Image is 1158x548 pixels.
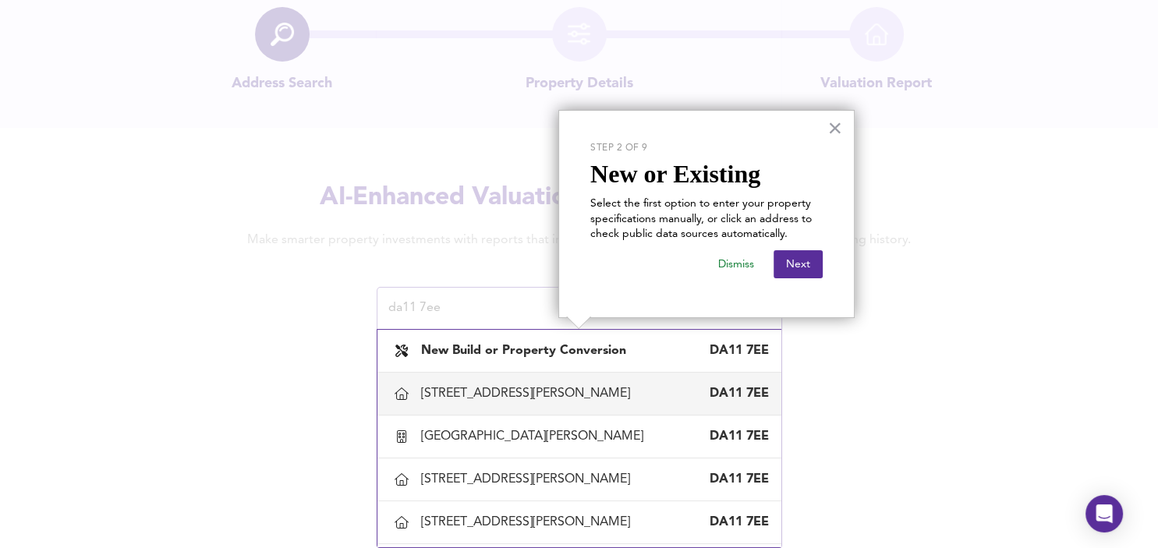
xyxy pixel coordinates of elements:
div: [STREET_ADDRESS][PERSON_NAME] [421,514,636,531]
button: Close [827,115,842,140]
div: DA11 7EE [706,385,769,402]
button: Dismiss [706,250,767,278]
div: [STREET_ADDRESS][PERSON_NAME] [421,471,636,488]
p: Select the first option to enter your property specifications manually, or click an address to ch... [590,196,823,242]
div: DA11 7EE [706,428,769,445]
div: Open Intercom Messenger [1085,495,1123,532]
p: Step 2 of 9 [590,142,823,155]
div: [STREET_ADDRESS][PERSON_NAME] [421,385,636,402]
div: DA11 7EE [706,514,769,531]
p: New or Existing [590,159,823,189]
button: Next [774,250,823,278]
div: DA11 7EE [706,471,769,488]
div: DA11 7EE [706,342,769,359]
div: [GEOGRAPHIC_DATA][PERSON_NAME] [421,428,650,445]
b: New Build or Property Conversion [421,345,626,357]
